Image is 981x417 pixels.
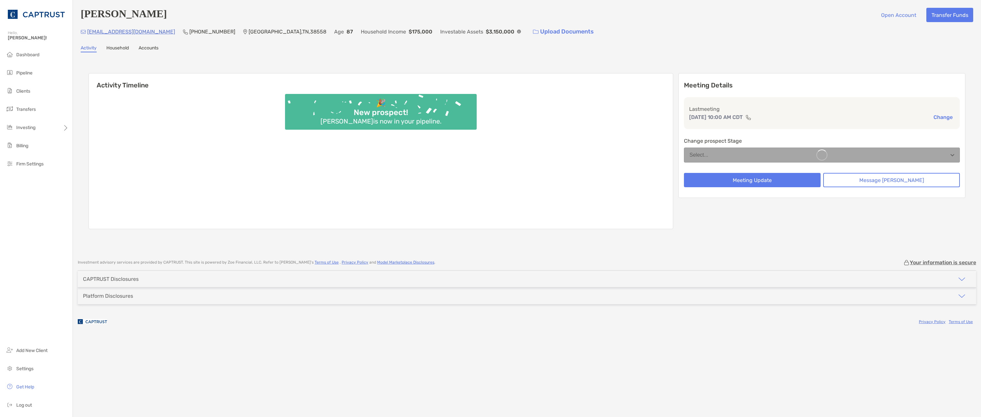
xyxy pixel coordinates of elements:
div: CAPTRUST Disclosures [83,276,139,282]
span: Pipeline [16,70,33,76]
img: get-help icon [6,383,14,390]
img: billing icon [6,141,14,149]
p: Household Income [361,28,406,36]
img: add_new_client icon [6,346,14,354]
div: New prospect! [351,108,411,117]
p: Investment advisory services are provided by CAPTRUST . This site is powered by Zoe Financial, LL... [78,260,435,265]
p: 87 [347,28,353,36]
h6: Activity Timeline [89,73,673,89]
div: 🎉 [374,98,388,108]
img: investing icon [6,123,14,131]
img: Email Icon [81,30,86,34]
img: logout icon [6,401,14,409]
button: Open Account [876,8,921,22]
span: Investing [16,125,35,130]
img: clients icon [6,87,14,95]
img: button icon [533,30,538,34]
button: Message [PERSON_NAME] [823,173,960,187]
a: Accounts [139,45,158,52]
img: communication type [745,115,751,120]
a: Terms of Use [315,260,339,265]
span: Log out [16,402,32,408]
button: Transfer Funds [926,8,973,22]
span: Transfers [16,107,36,112]
span: Dashboard [16,52,39,58]
p: [DATE] 10:00 AM CDT [689,113,743,121]
span: [PERSON_NAME]! [8,35,69,41]
img: pipeline icon [6,69,14,76]
a: Activity [81,45,97,52]
button: Change [932,114,955,121]
div: Platform Disclosures [83,293,133,299]
div: [PERSON_NAME] is now in your pipeline. [318,117,444,125]
img: firm-settings icon [6,160,14,167]
h4: [PERSON_NAME] [81,8,167,22]
img: settings icon [6,364,14,372]
a: Privacy Policy [919,319,946,324]
span: Get Help [16,384,34,390]
p: [PHONE_NUMBER] [189,28,235,36]
a: Terms of Use [949,319,973,324]
p: $175,000 [409,28,432,36]
img: icon arrow [958,275,966,283]
span: Billing [16,143,28,149]
p: Change prospect Stage [684,137,960,145]
p: Meeting Details [684,81,960,89]
img: Location Icon [243,29,247,34]
img: dashboard icon [6,50,14,58]
p: Investable Assets [440,28,483,36]
p: [EMAIL_ADDRESS][DOMAIN_NAME] [87,28,175,36]
img: Phone Icon [183,29,188,34]
p: Your information is secure [910,259,976,266]
p: Last meeting [689,105,955,113]
span: Clients [16,88,30,94]
a: Model Marketplace Disclosures [377,260,434,265]
img: Confetti [285,94,477,124]
span: Settings [16,366,34,371]
button: Meeting Update [684,173,821,187]
img: transfers icon [6,105,14,113]
a: Household [106,45,129,52]
img: company logo [78,314,107,329]
img: Info Icon [517,30,521,33]
img: icon arrow [958,292,966,300]
span: Add New Client [16,348,48,353]
a: Privacy Policy [342,260,368,265]
p: Age [334,28,344,36]
span: Firm Settings [16,161,44,167]
p: [GEOGRAPHIC_DATA] , TN , 38558 [249,28,326,36]
a: Upload Documents [529,25,598,39]
img: CAPTRUST Logo [8,3,65,26]
p: $3,150,000 [486,28,514,36]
